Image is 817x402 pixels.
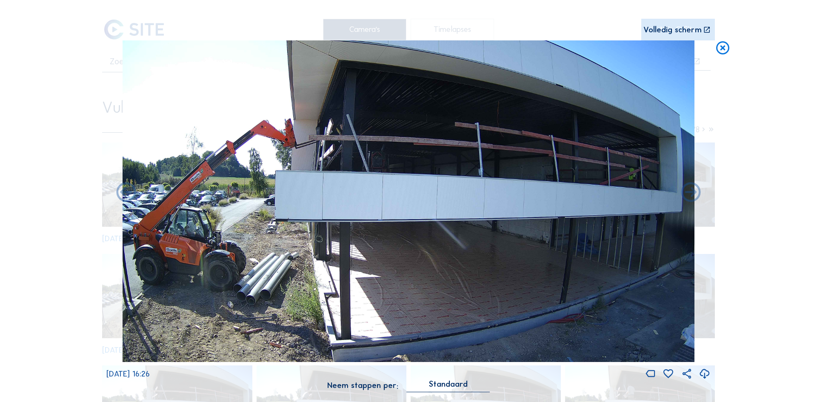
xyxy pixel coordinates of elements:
img: Image [123,40,694,362]
i: Forward [114,181,138,205]
div: Volledig scherm [643,26,702,34]
span: [DATE] 16:26 [106,369,150,379]
i: Back [679,181,703,205]
div: Standaard [429,380,468,388]
div: Neem stappen per: [327,382,398,389]
div: Standaard [406,380,490,392]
